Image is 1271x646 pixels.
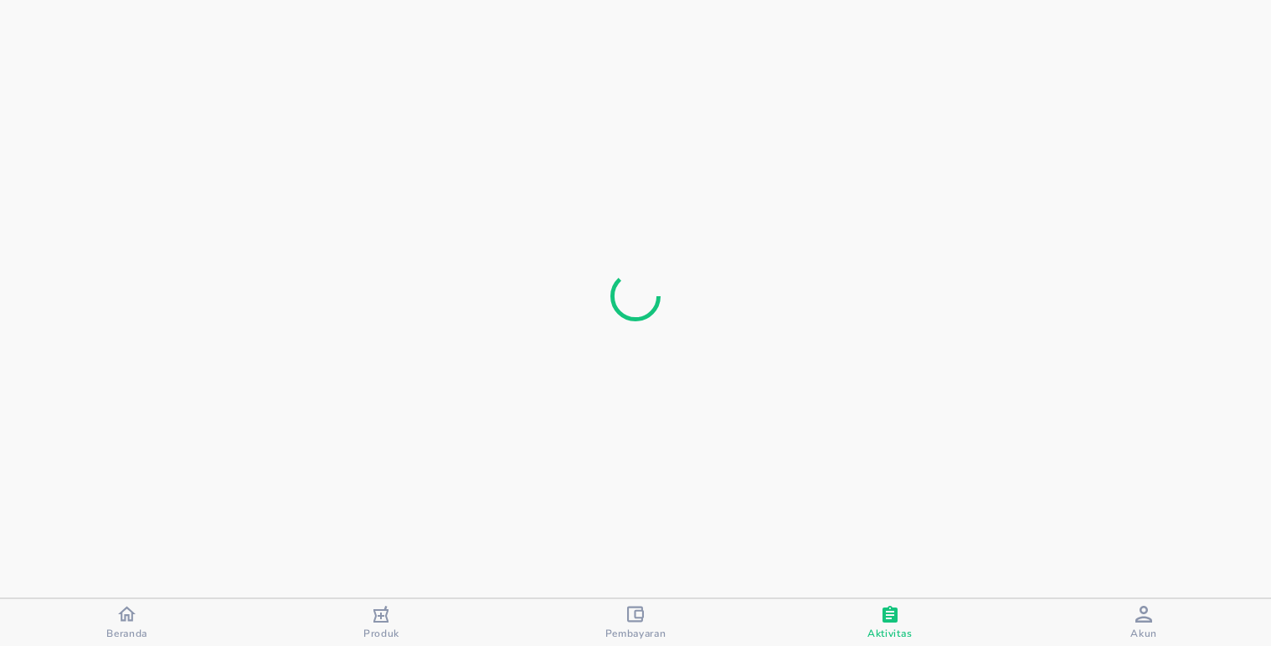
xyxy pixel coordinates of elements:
button: Akun [1016,599,1271,646]
span: Beranda [106,627,147,640]
span: Akun [1130,627,1157,640]
span: Produk [363,627,399,640]
button: Aktivitas [763,599,1017,646]
span: Aktivitas [867,627,912,640]
button: Pembayaran [508,599,763,646]
span: Pembayaran [605,627,666,640]
button: Produk [255,599,509,646]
